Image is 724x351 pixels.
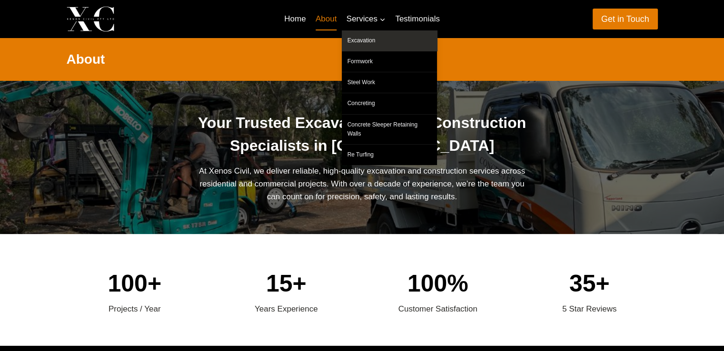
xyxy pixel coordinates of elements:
[342,145,437,165] a: Re Turfing
[67,6,189,31] a: Xenos Civil
[67,6,114,31] img: Xenos Civil
[370,264,506,302] div: 100%
[521,302,658,315] div: 5 Star Reviews
[67,302,203,315] div: Projects / Year
[370,302,506,315] div: Customer Satisfaction
[521,264,658,302] div: 35+
[342,51,437,72] a: Formwork
[593,9,658,29] a: Get in Touch
[279,8,445,30] nav: Primary Navigation
[342,30,437,51] a: Excavation
[218,302,355,315] div: Years Experience
[342,72,437,93] a: Steel Work
[67,264,203,302] div: 100+
[342,93,437,114] a: Concreting
[218,264,355,302] div: 15+
[390,8,445,30] a: Testimonials
[122,11,189,26] p: Xenos Civil
[194,165,530,204] p: At Xenos Civil, we deliver reliable, high-quality excavation and construction services across res...
[279,8,311,30] a: Home
[67,49,658,69] h2: About
[311,8,342,30] a: About
[342,8,391,30] button: Child menu of Services
[194,111,530,157] h1: Your Trusted Excavation & Civil Construction Specialists in [GEOGRAPHIC_DATA]
[342,115,437,144] a: Concrete Sleeper Retaining Walls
